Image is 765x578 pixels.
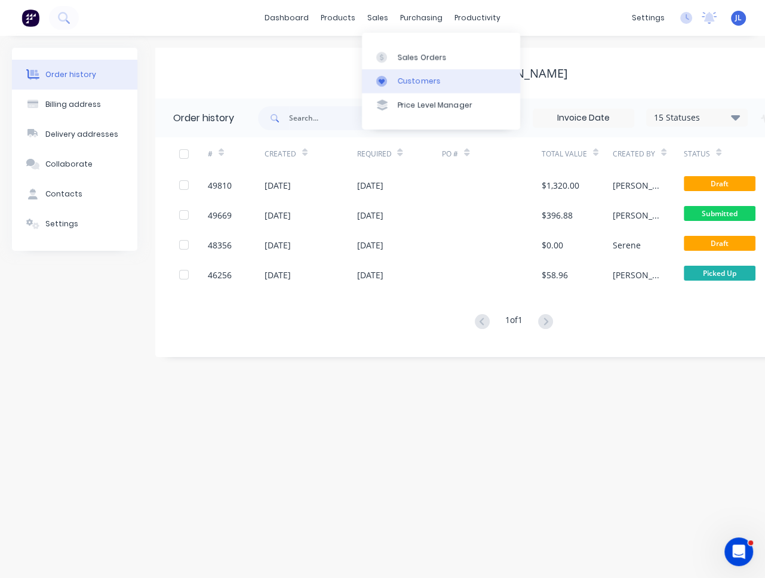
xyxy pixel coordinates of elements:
[613,179,660,192] div: [PERSON_NAME]
[208,137,265,170] div: #
[398,52,447,63] div: Sales Orders
[505,313,523,331] div: 1 of 1
[613,209,660,222] div: [PERSON_NAME]
[542,137,613,170] div: Total Value
[684,206,755,221] span: Submitted
[12,179,137,209] button: Contacts
[398,100,472,110] div: Price Level Manager
[315,9,361,27] div: products
[357,209,383,222] div: [DATE]
[12,90,137,119] button: Billing address
[542,149,587,159] div: Total Value
[289,106,407,130] input: Search...
[613,239,641,251] div: Serene
[362,45,520,69] a: Sales Orders
[45,129,118,140] div: Delivery addresses
[45,99,101,110] div: Billing address
[265,269,291,281] div: [DATE]
[12,149,137,179] button: Collaborate
[357,269,383,281] div: [DATE]
[45,159,93,170] div: Collaborate
[533,109,634,127] input: Invoice Date
[542,269,568,281] div: $58.96
[357,239,383,251] div: [DATE]
[684,236,755,251] span: Draft
[45,189,82,199] div: Contacts
[173,111,234,125] div: Order history
[12,119,137,149] button: Delivery addresses
[542,179,579,192] div: $1,320.00
[357,137,442,170] div: Required
[45,69,96,80] div: Order history
[613,269,660,281] div: [PERSON_NAME]
[542,239,563,251] div: $0.00
[45,219,78,229] div: Settings
[265,137,357,170] div: Created
[647,111,747,124] div: 15 Statuses
[265,149,296,159] div: Created
[265,239,291,251] div: [DATE]
[362,93,520,117] a: Price Level Manager
[448,9,506,27] div: productivity
[684,149,710,159] div: Status
[208,239,232,251] div: 48356
[12,60,137,90] button: Order history
[265,209,291,222] div: [DATE]
[265,179,291,192] div: [DATE]
[724,537,753,566] iframe: Intercom live chat
[208,179,232,192] div: 49810
[259,9,315,27] a: dashboard
[442,149,458,159] div: PO #
[208,149,213,159] div: #
[208,209,232,222] div: 49669
[394,9,448,27] div: purchasing
[21,9,39,27] img: Factory
[362,69,520,93] a: Customers
[613,137,684,170] div: Created By
[208,269,232,281] div: 46256
[684,176,755,191] span: Draft
[357,149,391,159] div: Required
[613,149,655,159] div: Created By
[626,9,671,27] div: settings
[12,209,137,239] button: Settings
[684,266,755,281] span: Picked Up
[542,209,573,222] div: $396.88
[357,179,383,192] div: [DATE]
[398,76,441,87] div: Customers
[474,66,568,81] div: [PERSON_NAME]
[442,137,542,170] div: PO #
[361,9,394,27] div: sales
[735,13,742,23] span: JL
